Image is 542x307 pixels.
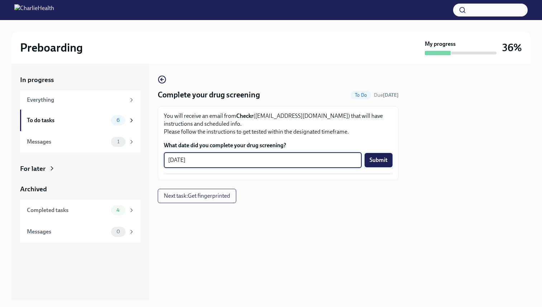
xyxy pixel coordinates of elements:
[236,112,253,119] strong: Checkr
[20,200,141,221] a: Completed tasks4
[383,92,399,98] strong: [DATE]
[351,92,371,98] span: To Do
[112,229,124,234] span: 0
[20,110,141,131] a: To do tasks6
[158,189,236,203] button: Next task:Get fingerprinted
[113,139,124,144] span: 1
[27,206,108,214] div: Completed tasks
[158,90,260,100] h4: Complete your drug screening
[27,116,108,124] div: To do tasks
[14,4,54,16] img: CharlieHealth
[27,228,108,236] div: Messages
[370,157,388,164] span: Submit
[164,192,230,200] span: Next task : Get fingerprinted
[164,141,393,149] label: What date did you complete your drug screening?
[112,207,124,213] span: 4
[20,90,141,110] a: Everything
[20,40,83,55] h2: Preboarding
[20,184,141,194] a: Archived
[374,92,399,99] span: September 19th, 2025 08:00
[112,117,124,123] span: 6
[502,41,522,54] h3: 36%
[425,40,456,48] strong: My progress
[168,156,357,164] textarea: [DATE]
[20,131,141,153] a: Messages1
[27,96,125,104] div: Everything
[164,112,393,136] p: You will receive an email from ([EMAIL_ADDRESS][DOMAIN_NAME]) that will have instructions and sch...
[374,92,399,98] span: Due
[20,164,46,173] div: For later
[365,153,393,167] button: Submit
[20,75,141,85] a: In progress
[20,164,141,173] a: For later
[27,138,108,146] div: Messages
[20,221,141,243] a: Messages0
